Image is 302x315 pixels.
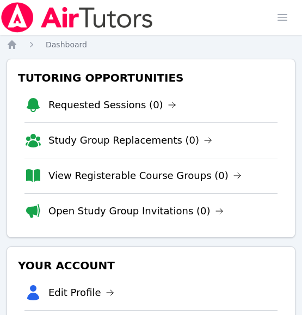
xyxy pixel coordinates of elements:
[46,39,87,50] a: Dashboard
[16,256,286,275] h3: Your Account
[16,68,286,88] h3: Tutoring Opportunities
[48,285,114,300] a: Edit Profile
[48,168,242,183] a: View Registerable Course Groups (0)
[46,40,87,49] span: Dashboard
[48,203,224,219] a: Open Study Group Invitations (0)
[48,97,176,113] a: Requested Sessions (0)
[48,133,212,148] a: Study Group Replacements (0)
[7,39,295,50] nav: Breadcrumb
